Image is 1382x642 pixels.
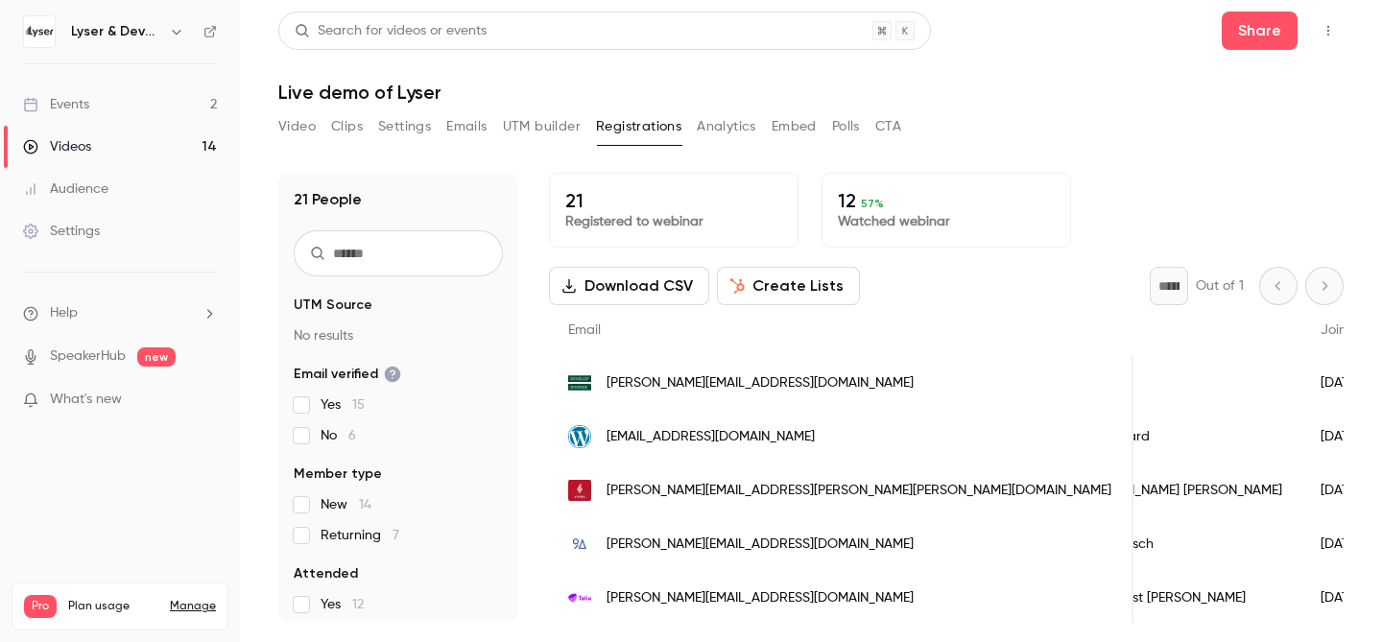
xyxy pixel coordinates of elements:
[348,429,356,442] span: 6
[1196,276,1244,296] p: Out of 1
[321,526,399,545] span: Returning
[137,347,176,367] span: new
[568,480,591,502] img: vivino.com
[568,592,591,605] img: telia.com
[568,323,601,337] span: Email
[331,111,363,142] button: Clips
[294,326,503,345] p: No results
[23,179,108,199] div: Audience
[568,425,591,448] img: poppingmind.dk
[607,481,1111,501] span: [PERSON_NAME][EMAIL_ADDRESS][PERSON_NAME][PERSON_NAME][DOMAIN_NAME]
[875,111,901,142] button: CTA
[378,111,431,142] button: Settings
[278,111,316,142] button: Video
[607,373,914,393] span: [PERSON_NAME][EMAIL_ADDRESS][DOMAIN_NAME]
[607,535,914,555] span: [PERSON_NAME][EMAIL_ADDRESS][DOMAIN_NAME]
[170,599,216,614] a: Manage
[352,598,364,611] span: 12
[568,371,591,394] img: developdiverse.com
[294,188,362,211] h1: 21 People
[23,303,217,323] li: help-dropdown-opener
[24,16,55,47] img: Lyser & Develop Diverse
[321,495,371,514] span: New
[352,398,365,412] span: 15
[838,189,1055,212] p: 12
[565,189,782,212] p: 21
[321,395,365,415] span: Yes
[607,427,815,447] span: [EMAIL_ADDRESS][DOMAIN_NAME]
[565,212,782,231] p: Registered to webinar
[194,392,217,409] iframe: Noticeable Trigger
[23,137,91,156] div: Videos
[568,533,591,556] img: 9altitudes.com
[321,426,356,445] span: No
[832,111,860,142] button: Polls
[23,95,89,114] div: Events
[838,212,1055,231] p: Watched webinar
[1321,323,1380,337] span: Join date
[596,111,681,142] button: Registrations
[294,365,401,384] span: Email verified
[50,346,126,367] a: SpeakerHub
[1222,12,1298,50] button: Share
[1313,15,1344,46] button: Top Bar Actions
[294,296,372,315] span: UTM Source
[50,303,78,323] span: Help
[861,197,884,210] span: 57 %
[549,267,709,305] button: Download CSV
[23,222,100,241] div: Settings
[446,111,487,142] button: Emails
[50,390,122,410] span: What's new
[278,81,1344,104] h1: Live demo of Lyser
[697,111,756,142] button: Analytics
[71,22,161,41] h6: Lyser & Develop Diverse
[294,564,358,583] span: Attended
[321,595,364,614] span: Yes
[359,498,371,511] span: 14
[717,267,860,305] button: Create Lists
[68,599,158,614] span: Plan usage
[294,464,382,484] span: Member type
[503,111,581,142] button: UTM builder
[772,111,817,142] button: Embed
[607,588,914,608] span: [PERSON_NAME][EMAIL_ADDRESS][DOMAIN_NAME]
[393,529,399,542] span: 7
[295,21,487,41] div: Search for videos or events
[24,595,57,618] span: Pro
